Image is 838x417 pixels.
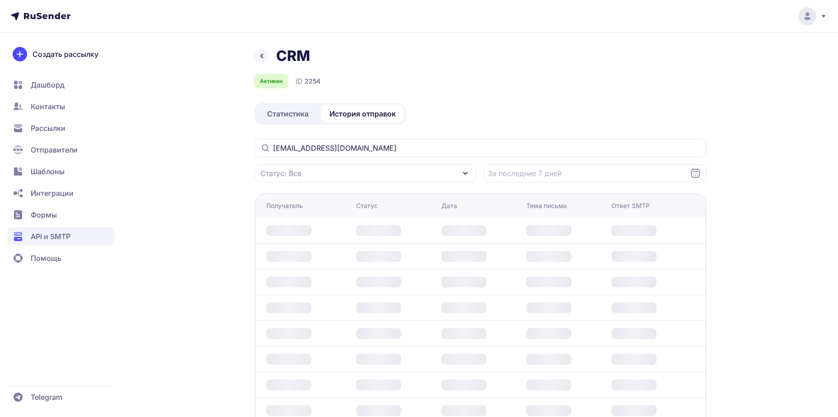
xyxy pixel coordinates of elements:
span: Статистика [267,108,309,119]
span: Активен [260,78,282,85]
span: Telegram [31,392,62,403]
a: История отправок [321,105,404,123]
input: Datepicker input [484,164,706,182]
span: Отправители [31,144,78,155]
span: Статус: Все [260,168,301,179]
a: Статистика [256,105,319,123]
div: Статус [356,201,378,210]
a: Telegram [7,388,115,406]
div: ID [296,76,320,87]
span: 2254 [305,77,320,86]
span: Шаблоны [31,166,65,177]
div: Тема письма [526,201,567,210]
div: Дата [441,201,457,210]
span: История отправок [329,108,396,119]
div: Ответ SMTP [611,201,650,210]
span: Помощь [31,253,61,264]
span: Рассылки [31,123,65,134]
div: Получатель [266,201,303,210]
span: Дашборд [31,79,65,90]
span: Формы [31,209,57,220]
span: Контакты [31,101,65,112]
h1: CRM [276,47,310,65]
span: Интеграции [31,188,74,199]
span: API и SMTP [31,231,70,242]
span: Создать рассылку [32,49,98,60]
input: Поиск [255,139,706,157]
